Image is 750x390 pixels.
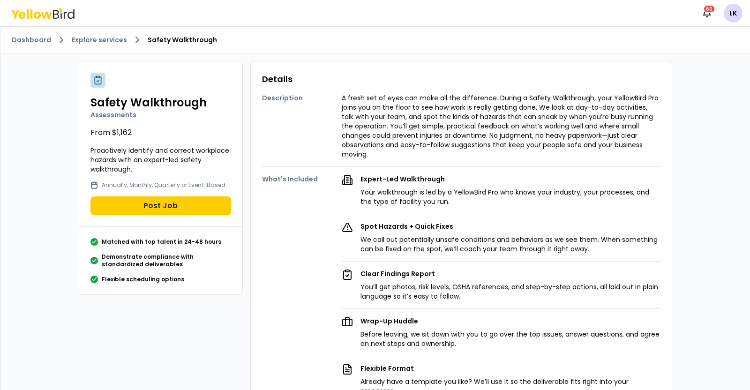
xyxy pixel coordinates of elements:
span: LK [724,4,742,22]
a: Dashboard [12,35,51,45]
p: We call out potentially unsafe conditions and behaviors as we see them. When something can be fix... [360,235,660,254]
p: Before leaving, we sit down with you to go over the top issues, answer questions, and agree on ne... [360,330,660,348]
p: Flexible scheduling options [102,276,184,283]
p: Spot Hazards + Quick Fixes [360,222,660,231]
h3: Details [262,73,660,86]
p: Flexible Format [360,364,660,373]
p: Assessments [90,110,231,120]
p: Wrap-Up Huddle [360,316,660,326]
button: 60 [697,4,716,22]
nav: breadcrumb [12,34,739,45]
p: Annually, Monthly, Quarterly or Event-Based [102,181,225,189]
p: Expert-Led Walkthrough [360,174,660,184]
span: Safety Walkthrough [148,35,217,45]
p: Your walkthrough is led by a YellowBird Pro who knows your industry, your processes, and the type... [360,187,660,206]
h4: Description [262,93,342,103]
a: Explore services [72,35,127,45]
h4: What's Included [262,174,342,184]
p: Matched with top talent in 24-48 hours [102,238,221,246]
button: Post Job [90,196,231,215]
p: Clear Findings Report [360,269,660,278]
p: From $1,162 [90,127,231,138]
div: 60 [703,5,715,13]
h2: Safety Walkthrough [90,95,231,110]
p: Demonstrate compliance with standardized deliverables [102,253,231,268]
p: A fresh set of eyes can make all the difference. During a Safety Walkthrough, your YellowBird Pro... [342,93,660,159]
p: You’ll get photos, risk levels, OSHA references, and step-by-step actions, all laid out in plain ... [360,282,660,301]
p: Proactively identify and correct workplace hazards with an expert-led safety walkthrough. [90,146,231,174]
